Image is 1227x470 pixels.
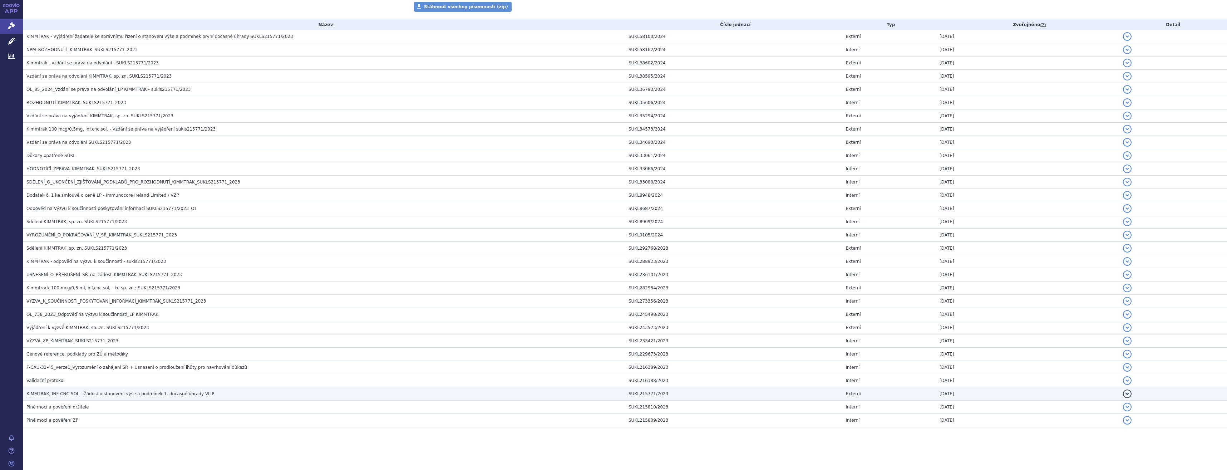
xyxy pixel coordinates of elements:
span: Kimmtrak - vzdání se práva na odvolání - SUKLS215771/2023 [26,60,159,65]
span: F-CAU-31-45_verze1_Vyrozumění o zahájení SŘ + Usnesení o prodloužení lhůty pro navrhování důkazů [26,365,247,370]
th: Název [23,19,625,30]
button: detail [1123,178,1132,186]
span: VYROZUMĚNÍ_O_POKRAČOVÁNÍ_V_SŘ_KIMMTRAK_SUKLS215771_2023 [26,232,177,238]
td: SUKL34693/2024 [625,136,842,149]
td: SUKL33066/2024 [625,162,842,176]
td: [DATE] [936,281,1119,295]
button: detail [1123,72,1132,80]
th: Zveřejněno [936,19,1119,30]
td: [DATE] [936,361,1119,374]
td: SUKL58162/2024 [625,43,842,57]
span: Odpověď na Výzvu k součinnosti poskytování informací SUKLS215771/2023_OT [26,206,197,211]
button: detail [1123,191,1132,200]
td: SUKL245498/2023 [625,308,842,321]
span: Interní [846,418,859,423]
button: detail [1123,85,1132,94]
td: SUKL33061/2024 [625,149,842,162]
button: detail [1123,98,1132,107]
td: [DATE] [936,401,1119,414]
span: Plné moci a pověření ZP [26,418,78,423]
a: Stáhnout všechny písemnosti (zip) [414,2,512,12]
span: Interní [846,153,859,158]
button: detail [1123,310,1132,319]
td: SUKL215771/2023 [625,387,842,401]
span: Interní [846,100,859,105]
span: KIMMTRAK - Vyjádření žadatele ke správnímu řízení o stanovení výše a podmínek první dočasné úhrad... [26,34,293,39]
span: Dodatek č. 1 ke smlouvě o ceně LP - Immunocore Ireland Limited / VZP [26,193,179,198]
span: VÝZVA_K_SOUČINNOSTI_POSKYTOVÁNÍ_INFORMACÍ_KIMMTRAK_SUKLS215771_2023 [26,299,206,304]
span: Interní [846,219,859,224]
td: SUKL8948/2024 [625,189,842,202]
button: detail [1123,32,1132,41]
span: Důkazy opatřené SÚKL [26,153,75,158]
td: [DATE] [936,321,1119,334]
span: Sdělení KIMMTRAK, sp. zn. SUKLS215771/2023 [26,246,127,251]
button: detail [1123,217,1132,226]
td: [DATE] [936,374,1119,387]
td: SUKL216388/2023 [625,374,842,387]
td: [DATE] [936,308,1119,321]
th: Číslo jednací [625,19,842,30]
span: Externí [846,391,861,396]
span: HODNOTÍCÍ_ZPRÁVA_KIMMTRAK_SUKLS215771_2023 [26,166,140,171]
span: Externí [846,60,861,65]
td: [DATE] [936,83,1119,96]
td: [DATE] [936,162,1119,176]
td: [DATE] [936,348,1119,361]
span: USNESENÍ_O_PŘERUŠENÍ_SŘ_na_žádost_KIMMTRAK_SUKLS215771_2023 [26,272,182,277]
span: OL_738_2023_Odpověď na výzvu k součinnosti_LP KIMMTRAK [26,312,158,317]
span: Externí [846,206,861,211]
span: Stáhnout všechny písemnosti (zip) [424,4,508,9]
span: Interní [846,232,859,238]
button: detail [1123,244,1132,253]
td: SUKL33088/2024 [625,176,842,189]
td: [DATE] [936,57,1119,70]
span: Interní [846,180,859,185]
span: Validační protokol [26,378,65,383]
span: Externí [846,127,861,132]
button: detail [1123,45,1132,54]
span: Kimmtrack 100 mcg/0,5 ml, inf.cnc.sol. - ke sp. zn.: SUKLS215771/2023 [26,285,180,290]
span: Vzdání se práva na odvolání SUKLS215771/2023 [26,140,131,145]
span: Interní [846,405,859,410]
td: SUKL286101/2023 [625,268,842,281]
span: Interní [846,166,859,171]
span: KIMMTRAK - odpověď na výzvu k součinnosti - sukls215771/2023 [26,259,166,264]
span: Interní [846,365,859,370]
button: detail [1123,151,1132,160]
span: Vzdání se práva na vyjádření KIMMTRAK, sp. zn. SUKLS215771/2023 [26,113,173,118]
button: detail [1123,337,1132,345]
td: [DATE] [936,109,1119,123]
td: SUKL8687/2024 [625,202,842,215]
span: Interní [846,338,859,343]
span: VÝZVA_ZP_KIMMTRAK_SUKLS215771_2023 [26,338,118,343]
button: detail [1123,297,1132,305]
td: [DATE] [936,70,1119,83]
button: detail [1123,165,1132,173]
td: [DATE] [936,202,1119,215]
span: Externí [846,259,861,264]
td: [DATE] [936,149,1119,162]
button: detail [1123,231,1132,239]
span: Vzdání se práva na odvolání KIMMTRAK, sp. zn. SUKLS215771/2023 [26,74,172,79]
span: Externí [846,113,861,118]
button: detail [1123,323,1132,332]
button: detail [1123,112,1132,120]
td: SUKL215809/2023 [625,414,842,427]
span: Kimmtrak 100 mcg/0,5mg, inf.cnc.sol. - Vzdání se práva na vyjádření sukls215771/2023 [26,127,216,132]
button: detail [1123,59,1132,67]
span: Externí [846,285,861,290]
th: Typ [842,19,936,30]
button: detail [1123,350,1132,358]
td: [DATE] [936,136,1119,149]
span: Vyjádření k výzvě KIMMTRAK, sp. zn. SUKLS215771/2023 [26,325,149,330]
td: SUKL292768/2023 [625,242,842,255]
span: Sdělení KIMMTRAK, sp. zn. SUKLS215771/2023 [26,219,127,224]
td: SUKL288923/2023 [625,255,842,268]
span: Externí [846,312,861,317]
span: Interní [846,272,859,277]
td: [DATE] [936,242,1119,255]
span: Interní [846,47,859,52]
td: [DATE] [936,176,1119,189]
td: SUKL38602/2024 [625,57,842,70]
